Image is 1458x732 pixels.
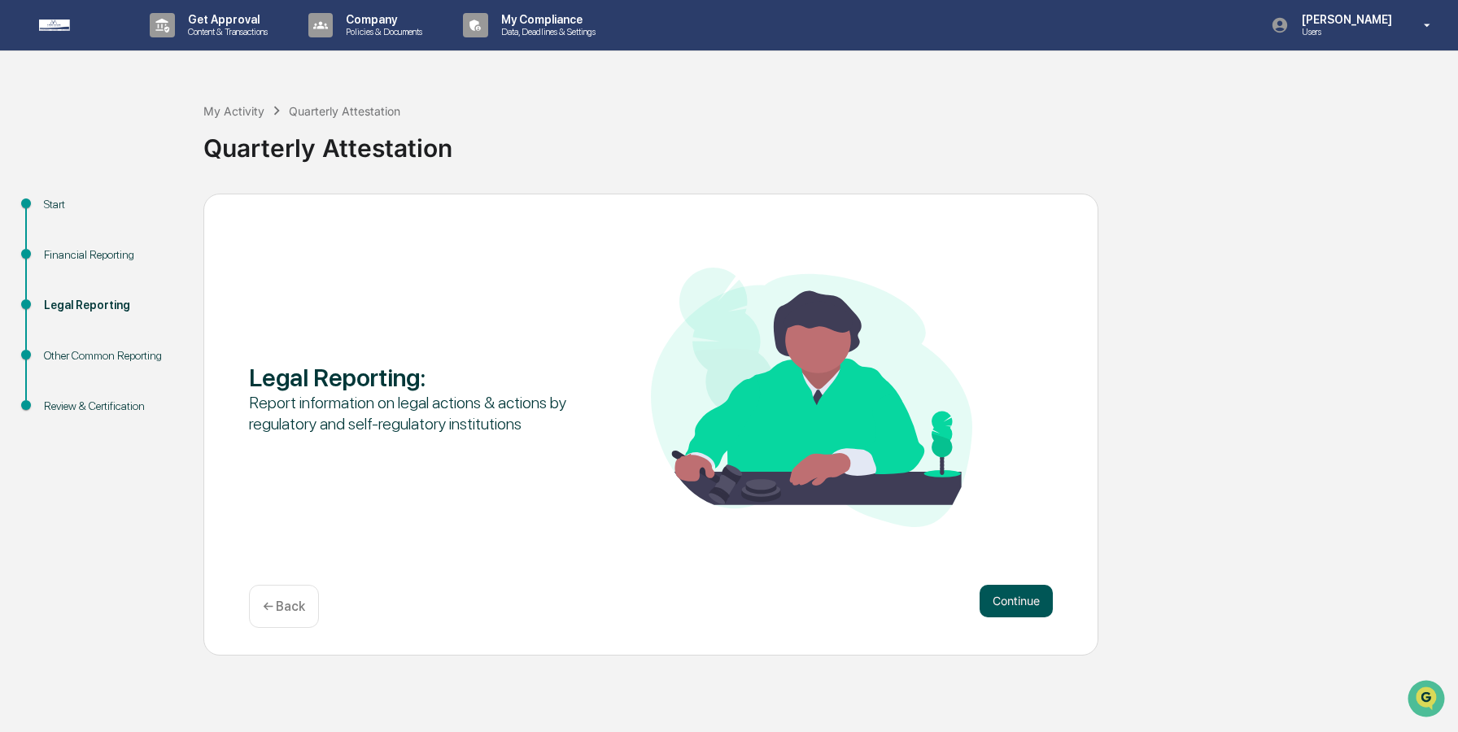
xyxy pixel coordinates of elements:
[16,237,29,251] div: 🔎
[44,297,177,314] div: Legal Reporting
[203,120,1450,163] div: Quarterly Attestation
[980,585,1053,617] button: Continue
[175,13,276,26] p: Get Approval
[162,276,197,288] span: Pylon
[1289,13,1400,26] p: [PERSON_NAME]
[16,207,29,220] div: 🖐️
[333,26,430,37] p: Policies & Documents
[44,246,177,264] div: Financial Reporting
[16,124,46,154] img: 1746055101610-c473b297-6a78-478c-a979-82029cc54cd1
[44,196,177,213] div: Start
[44,347,177,364] div: Other Common Reporting
[333,13,430,26] p: Company
[39,20,117,31] img: logo
[488,26,604,37] p: Data, Deadlines & Settings
[134,205,202,221] span: Attestations
[277,129,296,149] button: Start new chat
[249,392,570,434] div: Report information on legal actions & actions by regulatory and self-regulatory institutions
[10,198,111,228] a: 🖐️Preclearance
[111,198,208,228] a: 🗄️Attestations
[118,207,131,220] div: 🗄️
[1406,678,1450,722] iframe: Open customer support
[175,26,276,37] p: Content & Transactions
[488,13,604,26] p: My Compliance
[651,268,972,527] img: Legal Reporting
[203,104,264,118] div: My Activity
[44,398,177,415] div: Review & Certification
[263,599,305,614] p: ← Back
[33,236,103,252] span: Data Lookup
[289,104,400,118] div: Quarterly Attestation
[249,363,570,392] div: Legal Reporting :
[10,229,109,259] a: 🔎Data Lookup
[33,205,105,221] span: Preclearance
[115,275,197,288] a: Powered byPylon
[1289,26,1400,37] p: Users
[55,141,212,154] div: We're offline, we'll be back soon
[16,34,296,60] p: How can we help?
[55,124,267,141] div: Start new chat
